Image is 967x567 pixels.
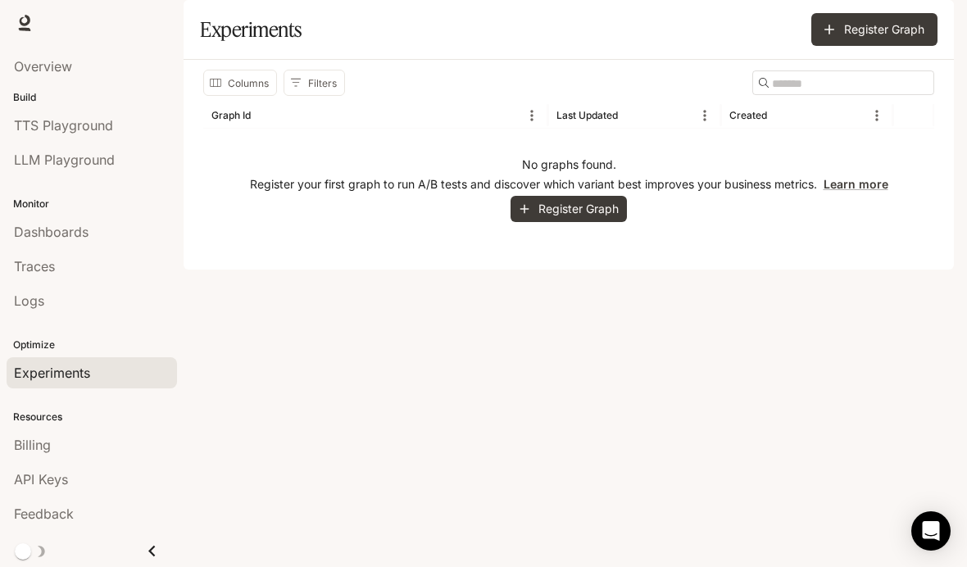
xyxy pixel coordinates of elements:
[556,109,618,121] div: Last Updated
[620,103,644,128] button: Sort
[692,103,717,128] button: Menu
[203,70,277,96] button: Select columns
[200,13,302,46] h1: Experiments
[211,109,251,121] div: Graph Id
[511,196,627,223] button: Register Graph
[252,103,277,128] button: Sort
[911,511,951,551] div: Open Intercom Messenger
[729,109,767,121] div: Created
[520,103,544,128] button: Menu
[769,103,793,128] button: Sort
[752,70,934,95] div: Search
[250,176,888,193] p: Register your first graph to run A/B tests and discover which variant best improves your business...
[824,177,888,191] a: Learn more
[284,70,345,96] button: Show filters
[811,13,937,46] button: Register Graph
[522,156,616,173] p: No graphs found.
[865,103,889,128] button: Menu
